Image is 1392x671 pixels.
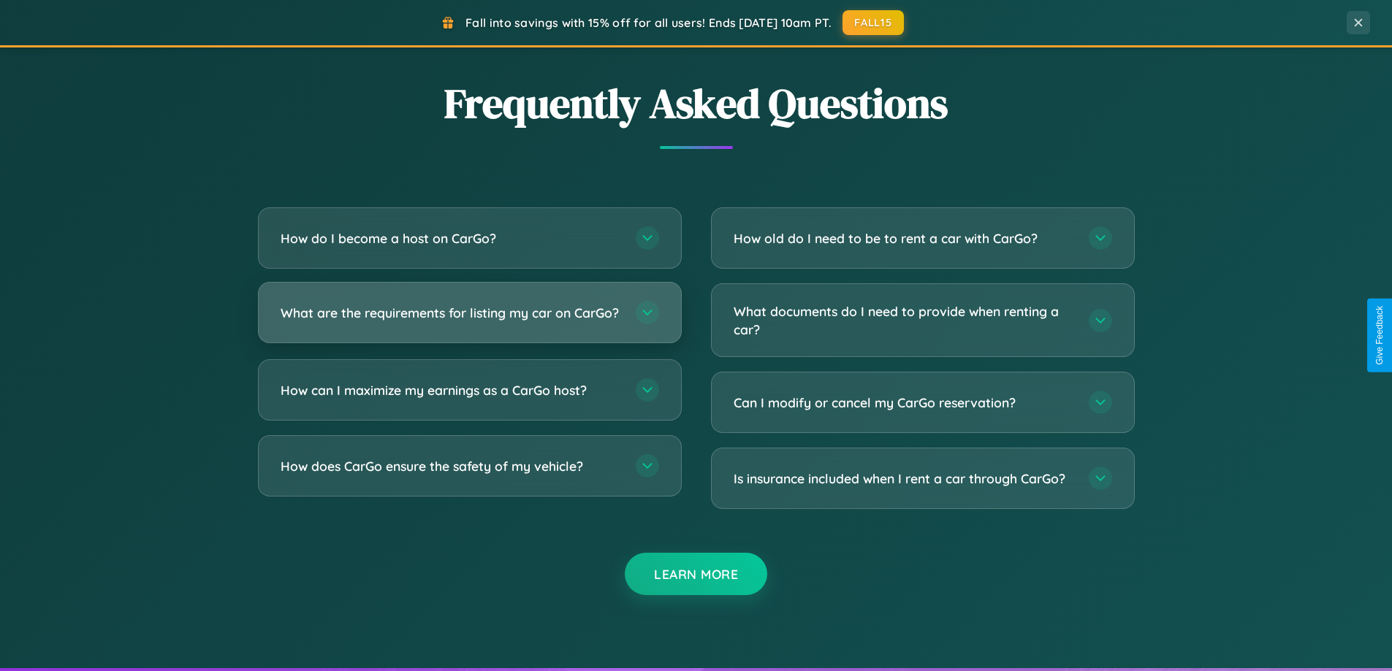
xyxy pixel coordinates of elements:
[281,381,621,399] h3: How can I maximize my earnings as a CarGo host?
[734,469,1074,488] h3: Is insurance included when I rent a car through CarGo?
[625,553,767,595] button: Learn More
[281,229,621,248] h3: How do I become a host on CarGo?
[734,302,1074,338] h3: What documents do I need to provide when renting a car?
[281,304,621,322] h3: What are the requirements for listing my car on CarGo?
[843,10,904,35] button: FALL15
[1374,306,1385,365] div: Give Feedback
[281,457,621,475] h3: How does CarGo ensure the safety of my vehicle?
[465,15,832,30] span: Fall into savings with 15% off for all users! Ends [DATE] 10am PT.
[258,75,1135,131] h2: Frequently Asked Questions
[734,229,1074,248] h3: How old do I need to be to rent a car with CarGo?
[734,394,1074,412] h3: Can I modify or cancel my CarGo reservation?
